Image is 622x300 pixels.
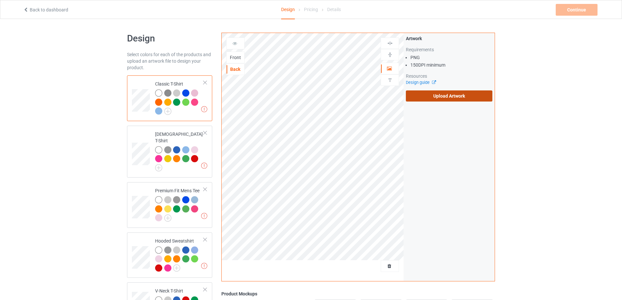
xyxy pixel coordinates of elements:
[387,77,393,83] img: svg%3E%0A
[406,73,492,79] div: Resources
[155,164,162,171] img: svg+xml;base64,PD94bWwgdmVyc2lvbj0iMS4wIiBlbmNvZGluZz0iVVRGLTgiPz4KPHN2ZyB3aWR0aD0iMjJweCIgaGVpZ2...
[164,89,171,97] img: heather_texture.png
[127,126,212,178] div: [DEMOGRAPHIC_DATA] T-Shirt
[127,51,212,71] div: Select colors for each of the products and upload an artwork file to design your product.
[201,263,207,269] img: exclamation icon
[155,187,204,221] div: Premium Fit Mens Tee
[406,90,492,102] label: Upload Artwork
[127,33,212,44] h1: Design
[201,213,207,219] img: exclamation icon
[406,80,436,85] a: Design guide
[201,106,207,112] img: exclamation icon
[164,214,171,222] img: svg+xml;base64,PD94bWwgdmVyc2lvbj0iMS4wIiBlbmNvZGluZz0iVVRGLTgiPz4KPHN2ZyB3aWR0aD0iMjJweCIgaGVpZ2...
[406,35,492,42] div: Artwork
[281,0,295,19] div: Design
[127,232,212,278] div: Hooded Sweatshirt
[387,40,393,46] img: svg%3E%0A
[227,54,244,61] div: Front
[410,62,492,68] li: 150 DPI minimum
[127,182,212,228] div: Premium Fit Mens Tee
[387,52,393,58] img: svg%3E%0A
[164,108,171,115] img: svg+xml;base64,PD94bWwgdmVyc2lvbj0iMS4wIiBlbmNvZGluZz0iVVRGLTgiPz4KPHN2ZyB3aWR0aD0iMjJweCIgaGVpZ2...
[173,264,180,272] img: svg+xml;base64,PD94bWwgdmVyc2lvbj0iMS4wIiBlbmNvZGluZz0iVVRGLTgiPz4KPHN2ZyB3aWR0aD0iMjJweCIgaGVpZ2...
[173,196,180,203] img: heather_texture.png
[155,131,204,169] div: [DEMOGRAPHIC_DATA] T-Shirt
[227,66,244,72] div: Back
[201,163,207,169] img: exclamation icon
[23,7,68,12] a: Back to dashboard
[221,291,495,297] div: Product Mockups
[327,0,341,19] div: Details
[155,81,204,114] div: Classic T-Shirt
[410,54,492,61] li: PNG
[304,0,318,19] div: Pricing
[127,75,212,121] div: Classic T-Shirt
[155,238,204,271] div: Hooded Sweatshirt
[406,46,492,53] div: Requirements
